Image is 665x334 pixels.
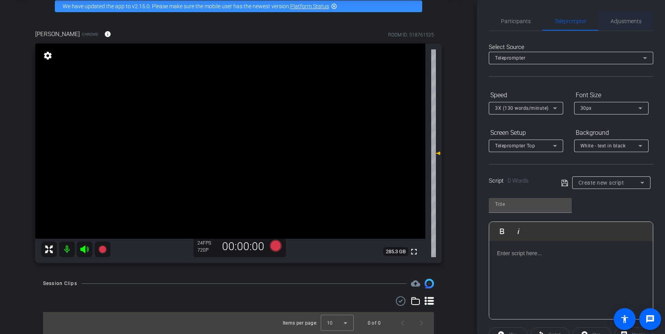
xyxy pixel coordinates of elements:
div: 0 of 0 [368,319,381,327]
div: Items per page: [283,319,318,327]
mat-icon: cloud_upload [411,279,420,288]
div: Select Source [489,43,653,52]
mat-icon: accessibility [620,314,629,324]
span: 3X (130 words/minute) [495,105,549,111]
span: Teleprompter Top [495,143,535,149]
span: Teleprompter [555,18,587,24]
div: Speed [489,89,563,102]
div: Background [574,126,649,140]
div: 720P [197,247,217,253]
span: Destinations for your clips [411,279,420,288]
mat-icon: 0 dB [431,149,441,158]
span: 30px [580,105,592,111]
button: Next page [412,314,431,332]
span: White - text in black [580,143,626,149]
div: We have updated the app to v2.15.0. Please make sure the mobile user has the newest version. [55,0,422,12]
div: ROOM ID: 518761525 [388,31,434,38]
div: 24 [197,240,217,246]
div: Session Clips [43,280,77,287]
span: Teleprompter [495,55,525,61]
span: Create new script [578,180,624,186]
button: Italic (⌘I) [511,223,526,239]
div: Script [489,176,550,185]
button: Previous page [393,314,412,332]
span: 0 Words [508,177,529,184]
span: [PERSON_NAME] [35,30,80,38]
mat-icon: fullscreen [409,247,419,256]
mat-icon: info [104,31,111,38]
div: Screen Setup [489,126,563,140]
span: Adjustments [611,18,642,24]
button: Bold (⌘B) [495,223,510,239]
mat-icon: settings [42,51,53,60]
span: Participants [501,18,531,24]
span: Chrome [82,31,98,37]
mat-icon: message [645,314,655,324]
span: 285.3 GB [383,247,408,256]
mat-icon: highlight_off [331,3,337,9]
input: Title [495,200,566,209]
div: Font Size [574,89,649,102]
span: FPS [203,240,211,246]
img: Session clips [425,279,434,288]
a: Platform Status [290,3,329,9]
div: 00:00:00 [217,240,269,253]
